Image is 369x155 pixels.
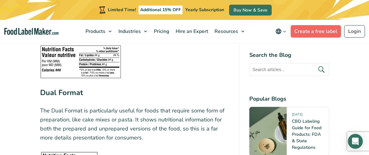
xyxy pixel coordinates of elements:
span: Additional 15% OFF [139,6,182,14]
span: Yearly Subscription [185,7,224,13]
img: Black and white Bilingual Simplified Horizontal Format label displaying minimal nutrient informat... [40,45,121,79]
strong: Dual Format [40,88,83,98]
a: Industries [115,20,150,43]
a: CBD Labeling Guide for Food Products: FDA & State Regulations [292,118,321,150]
span: Industries [117,28,141,35]
a: Create a free label [291,25,341,38]
input: Search articles... [249,63,329,76]
h4: Popular Blogs [249,95,329,103]
span: Products [84,28,106,35]
span: Limited Time! [108,7,136,13]
span: Pricing [152,28,170,35]
p: The Dual Format is particularly useful for foods that require some form of preparation, like cake... [40,106,229,142]
span: Hire an Expert [174,28,209,35]
span: [DATE] [292,112,302,119]
a: Pricing [150,20,172,43]
a: Hire an Expert [172,20,211,43]
span: Resources [213,28,239,35]
h4: Search the Blog [249,51,329,59]
div: Open Intercom Messenger [348,134,363,149]
a: Resources [211,20,247,43]
a: Login [344,25,365,38]
a: Buy Now & Save [229,5,272,16]
a: Products [82,20,115,43]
